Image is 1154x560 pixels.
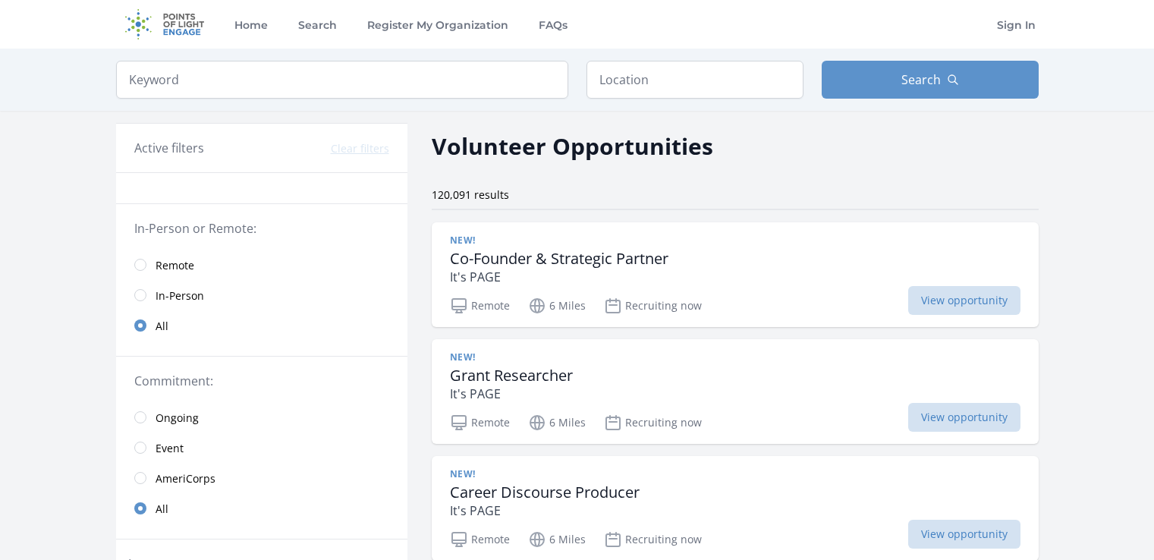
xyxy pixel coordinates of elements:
p: It's PAGE [450,268,668,286]
p: Recruiting now [604,414,702,432]
p: Remote [450,414,510,432]
span: Remote [156,258,194,273]
span: New! [450,351,476,363]
span: View opportunity [908,520,1020,549]
span: View opportunity [908,403,1020,432]
span: 120,091 results [432,187,509,202]
p: 6 Miles [528,530,586,549]
legend: Commitment: [134,372,389,390]
p: 6 Miles [528,414,586,432]
span: New! [450,468,476,480]
a: Ongoing [116,402,407,433]
a: Event [116,433,407,463]
h3: Active filters [134,139,204,157]
span: All [156,319,168,334]
input: Location [586,61,803,99]
p: 6 Miles [528,297,586,315]
p: Recruiting now [604,297,702,315]
span: All [156,502,168,517]
p: Remote [450,530,510,549]
p: It's PAGE [450,502,640,520]
button: Search [822,61,1039,99]
span: Event [156,441,184,456]
a: All [116,493,407,524]
h2: Volunteer Opportunities [432,129,713,163]
button: Clear filters [331,141,389,156]
span: In-Person [156,288,204,304]
h3: Grant Researcher [450,367,573,385]
a: AmeriCorps [116,463,407,493]
h3: Career Discourse Producer [450,483,640,502]
p: Recruiting now [604,530,702,549]
a: In-Person [116,280,407,310]
a: New! Grant Researcher It's PAGE Remote 6 Miles Recruiting now View opportunity [432,339,1039,444]
span: New! [450,234,476,247]
span: View opportunity [908,286,1020,315]
a: All [116,310,407,341]
legend: In-Person or Remote: [134,219,389,238]
a: Remote [116,250,407,280]
h3: Co-Founder & Strategic Partner [450,250,668,268]
p: Remote [450,297,510,315]
span: AmeriCorps [156,471,215,486]
a: New! Co-Founder & Strategic Partner It's PAGE Remote 6 Miles Recruiting now View opportunity [432,222,1039,327]
p: It's PAGE [450,385,573,403]
span: Ongoing [156,411,199,426]
span: Search [901,71,941,89]
input: Keyword [116,61,568,99]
